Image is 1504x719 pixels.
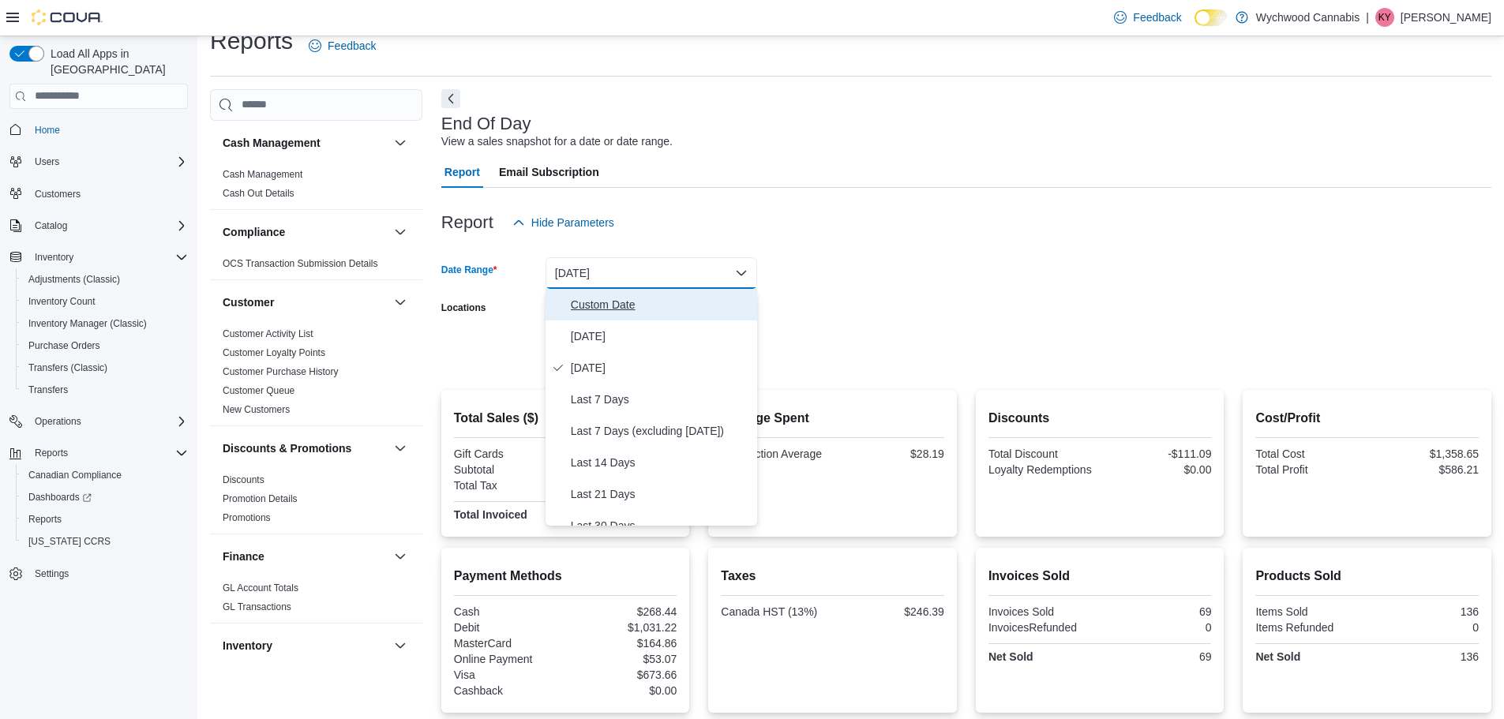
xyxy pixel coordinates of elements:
[571,453,751,472] span: Last 14 Days
[223,257,378,270] span: OCS Transaction Submission Details
[454,684,562,697] div: Cashback
[441,89,460,108] button: Next
[28,273,120,286] span: Adjustments (Classic)
[391,223,410,242] button: Compliance
[210,25,293,57] h1: Reports
[571,421,751,440] span: Last 7 Days (excluding [DATE])
[3,246,194,268] button: Inventory
[223,549,388,564] button: Finance
[28,120,188,140] span: Home
[223,258,378,269] a: OCS Transaction Submission Details
[223,474,264,486] span: Discounts
[571,390,751,409] span: Last 7 Days
[223,403,290,416] span: New Customers
[28,444,74,462] button: Reports
[1255,621,1363,634] div: Items Refunded
[16,290,194,313] button: Inventory Count
[571,485,751,504] span: Last 21 Days
[441,133,673,150] div: View a sales snapshot for a date or date range.
[1375,8,1394,27] div: Kristina Yin
[836,605,944,618] div: $246.39
[16,313,194,335] button: Inventory Manager (Classic)
[1371,605,1479,618] div: 136
[441,301,486,314] label: Locations
[441,213,493,232] h3: Report
[223,549,264,564] h3: Finance
[28,535,111,548] span: [US_STATE] CCRS
[22,380,74,399] a: Transfers
[28,412,188,431] span: Operations
[568,684,677,697] div: $0.00
[223,366,339,377] a: Customer Purchase History
[454,621,562,634] div: Debit
[223,169,302,180] a: Cash Management
[22,510,188,529] span: Reports
[35,447,68,459] span: Reports
[1195,26,1195,27] span: Dark Mode
[44,46,188,77] span: Load All Apps in [GEOGRAPHIC_DATA]
[223,294,388,310] button: Customer
[568,605,677,618] div: $268.44
[223,582,298,594] span: GL Account Totals
[22,466,188,485] span: Canadian Compliance
[568,637,677,650] div: $164.86
[22,488,98,507] a: Dashboards
[1103,621,1211,634] div: 0
[22,314,188,333] span: Inventory Manager (Classic)
[568,668,677,681] div: $673.66
[210,470,422,534] div: Discounts & Promotions
[28,412,88,431] button: Operations
[223,493,298,504] a: Promotion Details
[441,114,531,133] h3: End Of Day
[223,135,321,151] h3: Cash Management
[988,650,1033,663] strong: Net Sold
[223,347,325,358] a: Customer Loyalty Points
[571,516,751,535] span: Last 30 Days
[223,582,298,594] a: GL Account Totals
[3,118,194,141] button: Home
[721,448,829,460] div: Transaction Average
[210,324,422,425] div: Customer
[454,653,562,665] div: Online Payment
[568,621,677,634] div: $1,031.22
[223,187,294,200] span: Cash Out Details
[22,488,188,507] span: Dashboards
[988,605,1097,618] div: Invoices Sold
[22,314,153,333] a: Inventory Manager (Classic)
[1256,8,1360,27] p: Wychwood Cannabis
[988,463,1097,476] div: Loyalty Redemptions
[1255,567,1479,586] h2: Products Sold
[28,564,188,583] span: Settings
[223,638,272,653] h3: Inventory
[1371,650,1479,663] div: 136
[454,479,562,492] div: Total Tax
[223,440,388,456] button: Discounts & Promotions
[16,379,194,401] button: Transfers
[28,384,68,396] span: Transfers
[391,133,410,152] button: Cash Management
[223,224,388,240] button: Compliance
[223,294,274,310] h3: Customer
[28,317,147,330] span: Inventory Manager (Classic)
[302,30,382,62] a: Feedback
[16,508,194,530] button: Reports
[22,510,68,529] a: Reports
[28,152,188,171] span: Users
[1195,9,1228,26] input: Dark Mode
[223,168,302,181] span: Cash Management
[22,336,188,355] span: Purchase Orders
[223,365,339,378] span: Customer Purchase History
[1371,448,1479,460] div: $1,358.65
[546,257,757,289] button: [DATE]
[28,444,188,462] span: Reports
[3,562,194,585] button: Settings
[454,463,562,476] div: Subtotal
[1133,9,1181,25] span: Feedback
[223,328,313,340] span: Customer Activity List
[28,491,92,504] span: Dashboards
[210,254,422,279] div: Compliance
[16,268,194,290] button: Adjustments (Classic)
[1103,448,1211,460] div: -$111.09
[223,492,298,505] span: Promotion Details
[546,289,757,526] div: Select listbox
